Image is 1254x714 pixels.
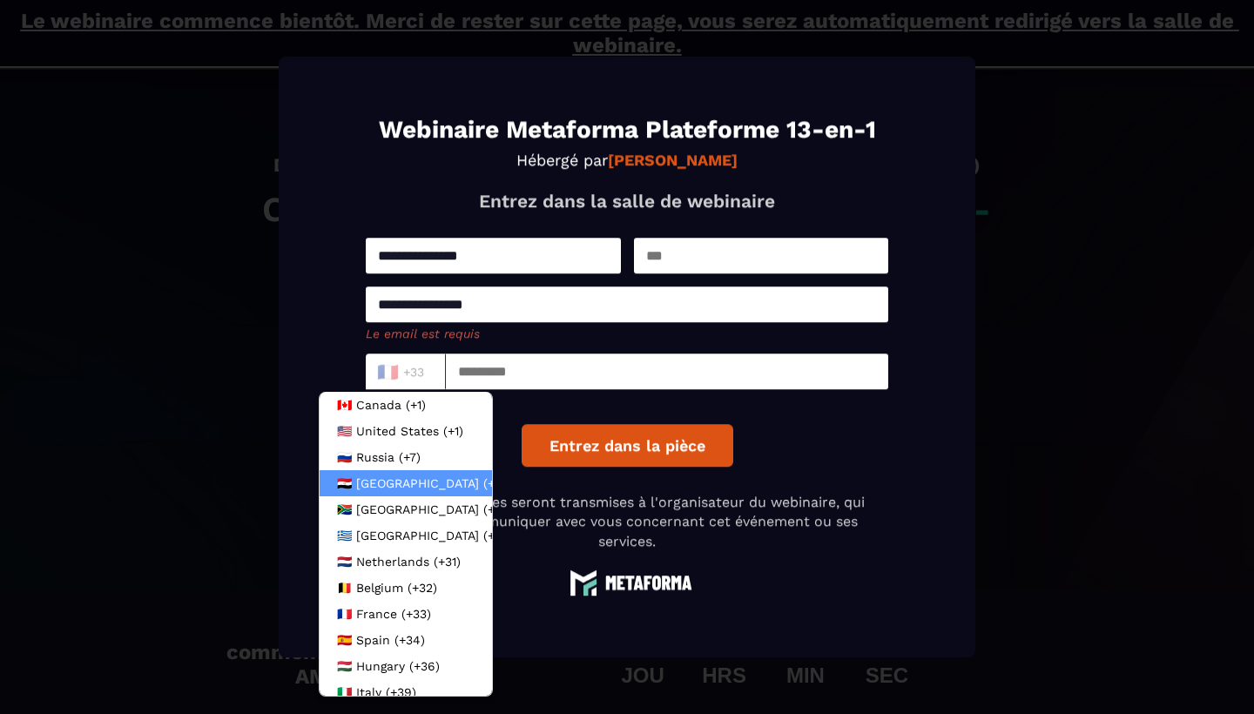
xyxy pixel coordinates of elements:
span: 🇬🇷 [337,527,352,544]
p: Entrez dans la salle de webinaire [366,190,888,212]
h1: Webinaire Metaforma Plateforme 13-en-1 [366,118,888,142]
span: 🇪🇬 [337,475,352,492]
span: Russia (+7) [356,448,421,466]
span: 🇮🇹 [337,684,352,701]
span: 🇷🇺 [337,448,352,466]
span: [GEOGRAPHIC_DATA] (+30) [356,527,514,544]
span: 🇫🇷 [337,605,352,623]
span: France (+33) [356,605,431,623]
span: 🇨🇦 [337,396,352,414]
p: Hébergé par [366,151,888,169]
span: Le email est requis [366,327,480,340]
span: 🇫🇷 [377,360,399,385]
span: Hungary (+36) [356,657,440,675]
strong: [PERSON_NAME] [608,151,738,169]
span: 🇧🇪 [337,579,352,596]
input: Search for option [373,363,430,384]
span: [GEOGRAPHIC_DATA] (+20) [356,475,514,492]
span: 🇪🇸 [337,631,352,649]
p: Vos coordonnées seront transmises à l'organisateur du webinaire, qui pourrait communiquer avec vo... [366,493,888,551]
span: 🇿🇦 [337,501,352,518]
span: +33 [377,360,424,385]
span: Canada (+1) [356,396,426,414]
span: United States (+1) [356,422,463,440]
img: logo [562,569,692,596]
button: Entrez dans la pièce [522,424,733,467]
span: 🇭🇺 [337,657,352,675]
span: Italy (+39) [356,684,416,701]
span: Belgium (+32) [356,579,437,596]
span: 🇳🇱 [337,553,352,570]
span: 🇺🇸 [337,422,352,440]
span: [GEOGRAPHIC_DATA] (+27) [356,501,513,518]
span: Netherlands (+31) [356,553,461,570]
div: Search for option [366,354,446,389]
span: Spain (+34) [356,631,425,649]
